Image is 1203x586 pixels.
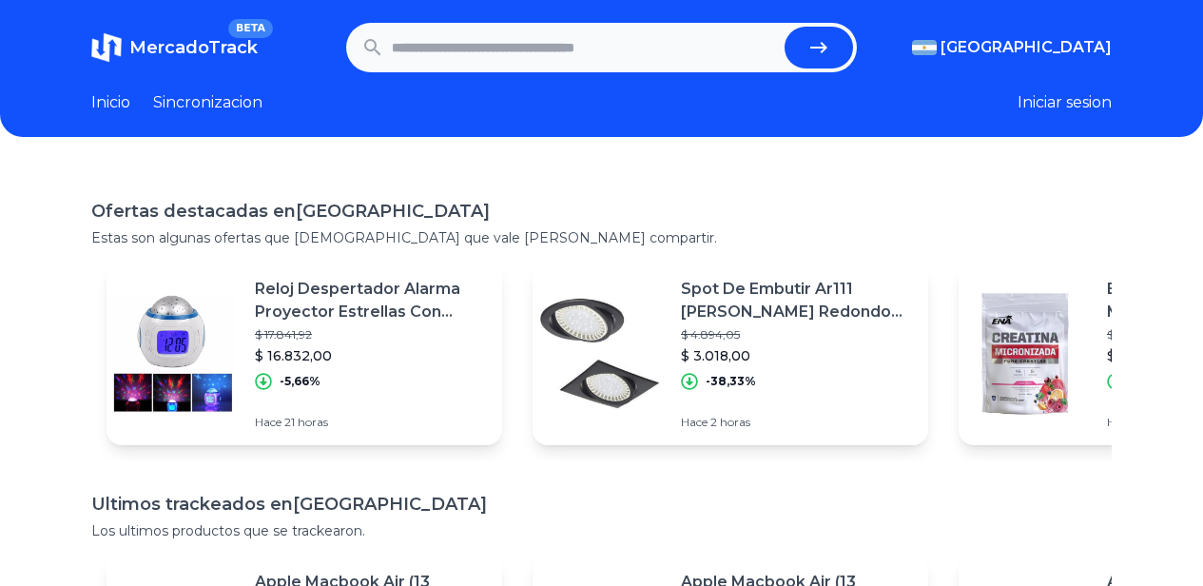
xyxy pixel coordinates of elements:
p: $ 17.841,92 [255,327,487,342]
p: Estas son algunas ofertas que [DEMOGRAPHIC_DATA] que vale [PERSON_NAME] compartir. [91,228,1112,247]
p: Reloj Despertador Alarma Proyector Estrellas Con Musica [255,278,487,323]
a: MercadoTrackBETA [91,32,258,63]
p: $ 4.894,05 [681,327,913,342]
p: Los ultimos productos que se trackearon. [91,521,1112,540]
img: MercadoTrack [91,32,122,63]
p: Hace 2 horas [681,415,913,430]
img: Argentina [912,40,937,55]
img: Featured image [533,287,666,420]
p: Hace 21 horas [255,415,487,430]
img: Featured image [959,287,1092,420]
p: $ 3.018,00 [681,346,913,365]
p: -5,66% [280,374,320,389]
button: [GEOGRAPHIC_DATA] [912,36,1112,59]
h1: Ultimos trackeados en [GEOGRAPHIC_DATA] [91,491,1112,518]
a: Sincronizacion [153,91,262,114]
p: Spot De Embutir Ar111 [PERSON_NAME] Redondo Pvc Apto Led Puraluz [681,278,913,323]
img: Featured image [107,287,240,420]
a: Featured imageSpot De Embutir Ar111 [PERSON_NAME] Redondo Pvc Apto Led Puraluz$ 4.894,05$ 3.018,0... [533,263,928,445]
h1: Ofertas destacadas en [GEOGRAPHIC_DATA] [91,198,1112,225]
button: Iniciar sesion [1018,91,1112,114]
span: [GEOGRAPHIC_DATA] [941,36,1112,59]
p: $ 16.832,00 [255,346,487,365]
a: Inicio [91,91,130,114]
p: -38,33% [706,374,756,389]
a: Featured imageReloj Despertador Alarma Proyector Estrellas Con Musica$ 17.841,92$ 16.832,00-5,66%... [107,263,502,445]
span: MercadoTrack [129,37,258,58]
span: BETA [228,19,273,38]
